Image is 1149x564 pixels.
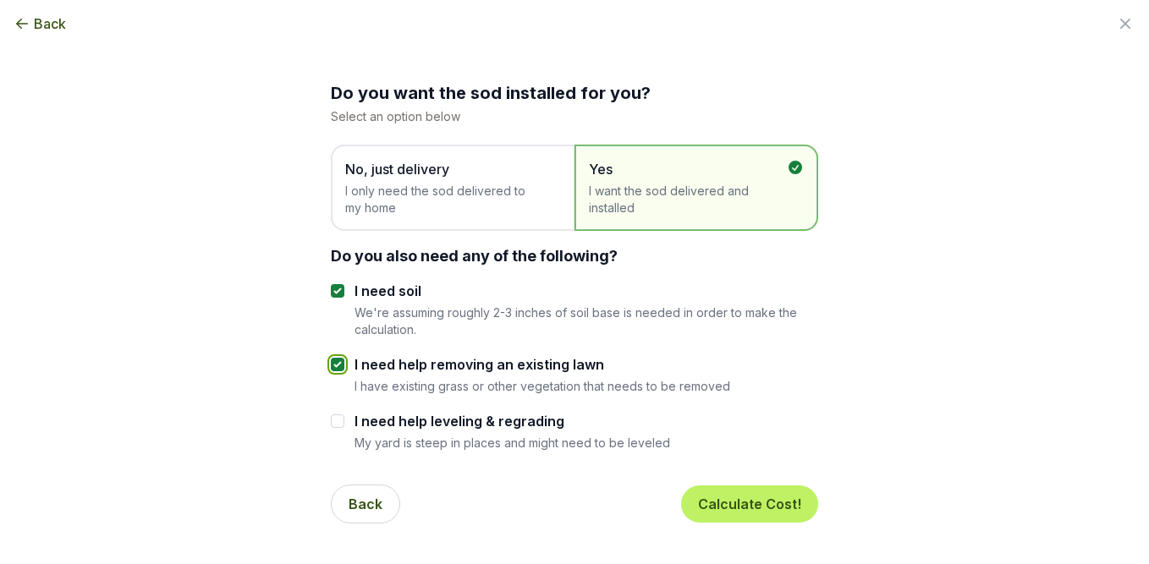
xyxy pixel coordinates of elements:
[681,485,818,523] button: Calculate Cost!
[355,411,670,431] label: I need help leveling & regrading
[331,244,818,267] div: Do you also need any of the following?
[355,435,670,451] p: My yard is steep in places and might need to be leveled
[345,159,543,179] span: No, just delivery
[331,485,400,523] button: Back
[355,354,730,375] label: I need help removing an existing lawn
[355,304,818,337] p: We're assuming roughly 2-3 inches of soil base is needed in order to make the calculation.
[589,159,787,179] span: Yes
[331,108,818,124] p: Select an option below
[589,183,787,216] span: I want the sod delivered and installed
[14,14,66,34] button: Back
[331,81,818,105] h2: Do you want the sod installed for you?
[345,183,543,216] span: I only need the sod delivered to my home
[34,14,66,34] span: Back
[355,378,730,394] p: I have existing grass or other vegetation that needs to be removed
[355,281,818,301] label: I need soil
